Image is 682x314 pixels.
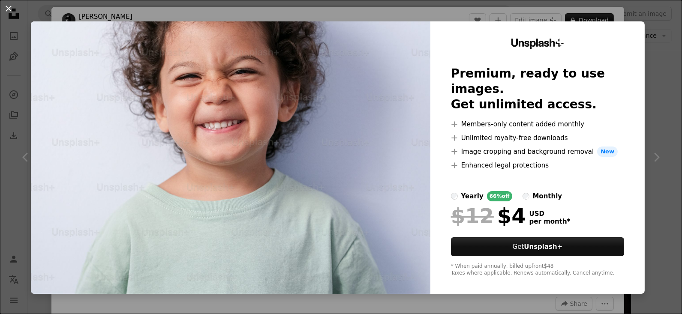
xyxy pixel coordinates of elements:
[524,243,562,251] strong: Unsplash+
[523,193,529,200] input: monthly
[451,119,625,129] li: Members-only content added monthly
[533,191,562,201] div: monthly
[597,147,618,157] span: New
[487,191,512,201] div: 66% off
[451,205,526,227] div: $4
[451,133,625,143] li: Unlimited royalty-free downloads
[461,191,484,201] div: yearly
[451,205,494,227] span: $12
[529,218,571,225] span: per month *
[451,263,625,277] div: * When paid annually, billed upfront $48 Taxes where applicable. Renews automatically. Cancel any...
[451,160,625,170] li: Enhanced legal protections
[529,210,571,218] span: USD
[451,193,458,200] input: yearly66%off
[451,237,625,256] button: GetUnsplash+
[451,66,625,112] h2: Premium, ready to use images. Get unlimited access.
[451,147,625,157] li: Image cropping and background removal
